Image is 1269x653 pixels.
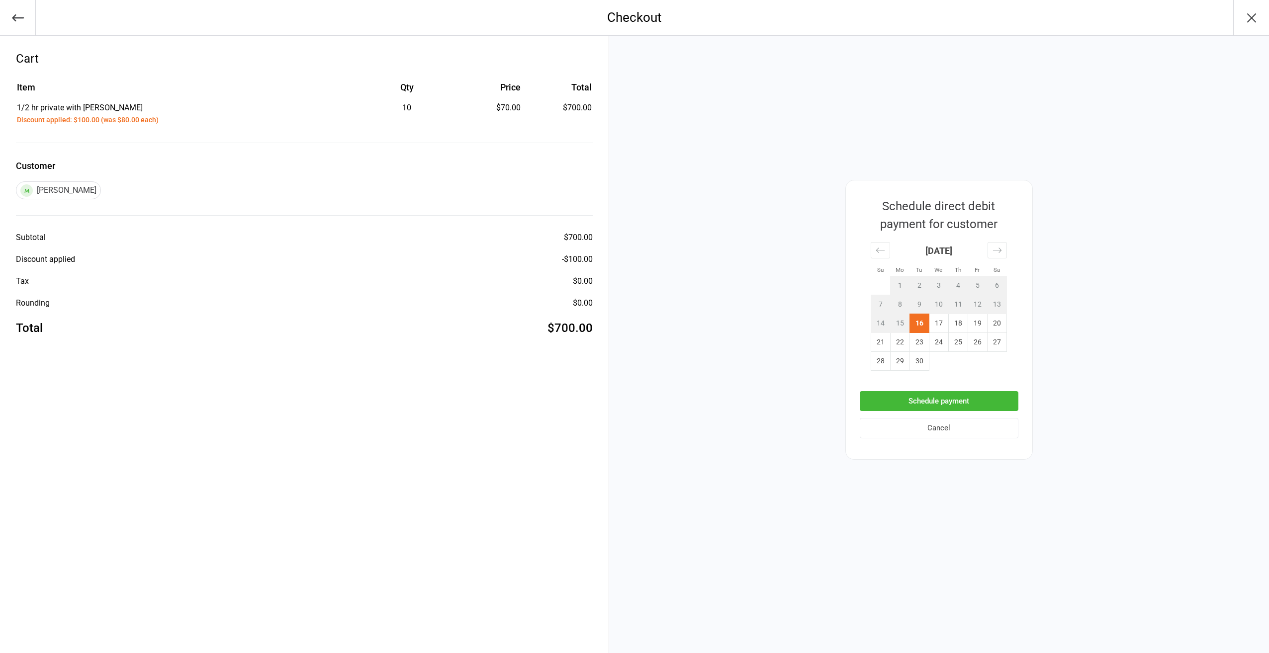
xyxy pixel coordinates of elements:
[17,81,354,101] th: Item
[871,314,890,332] td: Not available. Sunday, September 14, 2025
[460,81,521,94] div: Price
[916,266,922,273] small: Tu
[860,418,1018,438] button: Cancel
[948,295,968,314] td: Not available. Thursday, September 11, 2025
[909,314,929,332] td: Selected. Tuesday, September 16, 2025
[17,115,159,125] button: Discount applied: $100.00 (was $80.00 each)
[929,295,948,314] td: Not available. Wednesday, September 10, 2025
[871,332,890,351] td: Sunday, September 21, 2025
[890,295,909,314] td: Not available. Monday, September 8, 2025
[948,276,968,295] td: Not available. Thursday, September 4, 2025
[968,295,987,314] td: Not available. Friday, September 12, 2025
[955,266,961,273] small: Th
[987,314,1006,332] td: Saturday, September 20, 2025
[896,266,904,273] small: Mo
[17,103,143,112] span: 1/2 hr private with [PERSON_NAME]
[987,332,1006,351] td: Saturday, September 27, 2025
[16,232,46,244] div: Subtotal
[16,50,593,68] div: Cart
[948,314,968,332] td: Thursday, September 18, 2025
[968,276,987,295] td: Not available. Friday, September 5, 2025
[929,276,948,295] td: Not available. Wednesday, September 3, 2025
[564,232,593,244] div: $700.00
[871,242,890,258] div: Move backward to switch to the previous month.
[925,245,952,256] strong: [DATE]
[860,391,1018,411] button: Schedule payment
[16,275,29,287] div: Tax
[934,266,942,273] small: We
[909,332,929,351] td: Tuesday, September 23, 2025
[929,314,948,332] td: Wednesday, September 17, 2025
[16,319,43,337] div: Total
[860,233,1018,382] div: Calendar
[547,319,593,337] div: $700.00
[16,297,50,309] div: Rounding
[16,159,593,172] label: Customer
[355,102,459,114] div: 10
[890,351,909,370] td: Monday, September 29, 2025
[909,295,929,314] td: Not available. Tuesday, September 9, 2025
[948,332,968,351] td: Thursday, September 25, 2025
[860,197,1018,233] div: Schedule direct debit payment for customer
[968,314,987,332] td: Friday, September 19, 2025
[355,81,459,101] th: Qty
[525,81,592,101] th: Total
[871,351,890,370] td: Sunday, September 28, 2025
[573,297,593,309] div: $0.00
[909,276,929,295] td: Not available. Tuesday, September 2, 2025
[871,295,890,314] td: Not available. Sunday, September 7, 2025
[987,295,1006,314] td: Not available. Saturday, September 13, 2025
[890,332,909,351] td: Monday, September 22, 2025
[562,253,593,265] div: - $100.00
[16,181,101,199] div: [PERSON_NAME]
[890,276,909,295] td: Not available. Monday, September 1, 2025
[460,102,521,114] div: $70.00
[994,266,1000,273] small: Sa
[890,314,909,332] td: Not available. Monday, September 15, 2025
[975,266,980,273] small: Fr
[877,266,884,273] small: Su
[987,276,1006,295] td: Not available. Saturday, September 6, 2025
[909,351,929,370] td: Tuesday, September 30, 2025
[968,332,987,351] td: Friday, September 26, 2025
[988,242,1007,258] div: Move forward to switch to the next month.
[929,332,948,351] td: Wednesday, September 24, 2025
[16,253,75,265] div: Discount applied
[525,102,592,126] td: $700.00
[573,275,593,287] div: $0.00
